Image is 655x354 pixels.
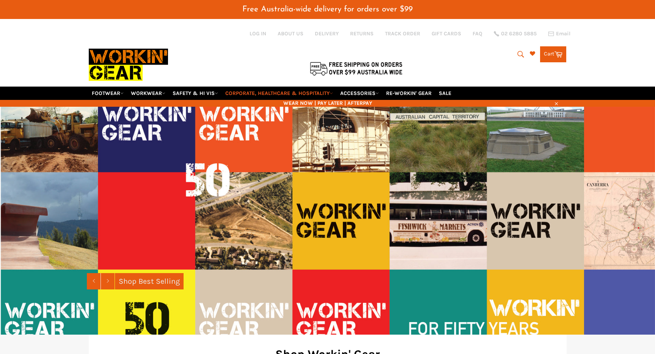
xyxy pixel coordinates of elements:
[89,100,567,107] span: WEAR NOW | PAY LATER | AFTERPAY
[540,46,566,62] a: Cart
[309,60,404,76] img: Flat $9.95 shipping Australia wide
[350,30,374,37] a: RETURNS
[385,30,420,37] a: TRACK ORDER
[501,31,537,36] span: 02 6280 5885
[128,87,168,100] a: WORKWEAR
[170,87,221,100] a: SAFETY & HI VIS
[548,31,570,37] a: Email
[222,87,336,100] a: CORPORATE, HEALTHCARE & HOSPITALITY
[315,30,339,37] a: DELIVERY
[242,5,413,13] span: Free Australia-wide delivery for orders over $99
[383,87,435,100] a: RE-WORKIN' GEAR
[337,87,382,100] a: ACCESSORIES
[432,30,461,37] a: GIFT CARDS
[556,31,570,36] span: Email
[278,30,303,37] a: ABOUT US
[494,31,537,36] a: 02 6280 5885
[89,87,127,100] a: FOOTWEAR
[473,30,482,37] a: FAQ
[115,273,184,289] a: Shop Best Selling
[436,87,454,100] a: SALE
[89,43,168,86] img: Workin Gear leaders in Workwear, Safety Boots, PPE, Uniforms. Australia's No.1 in Workwear
[250,30,266,37] a: Log in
